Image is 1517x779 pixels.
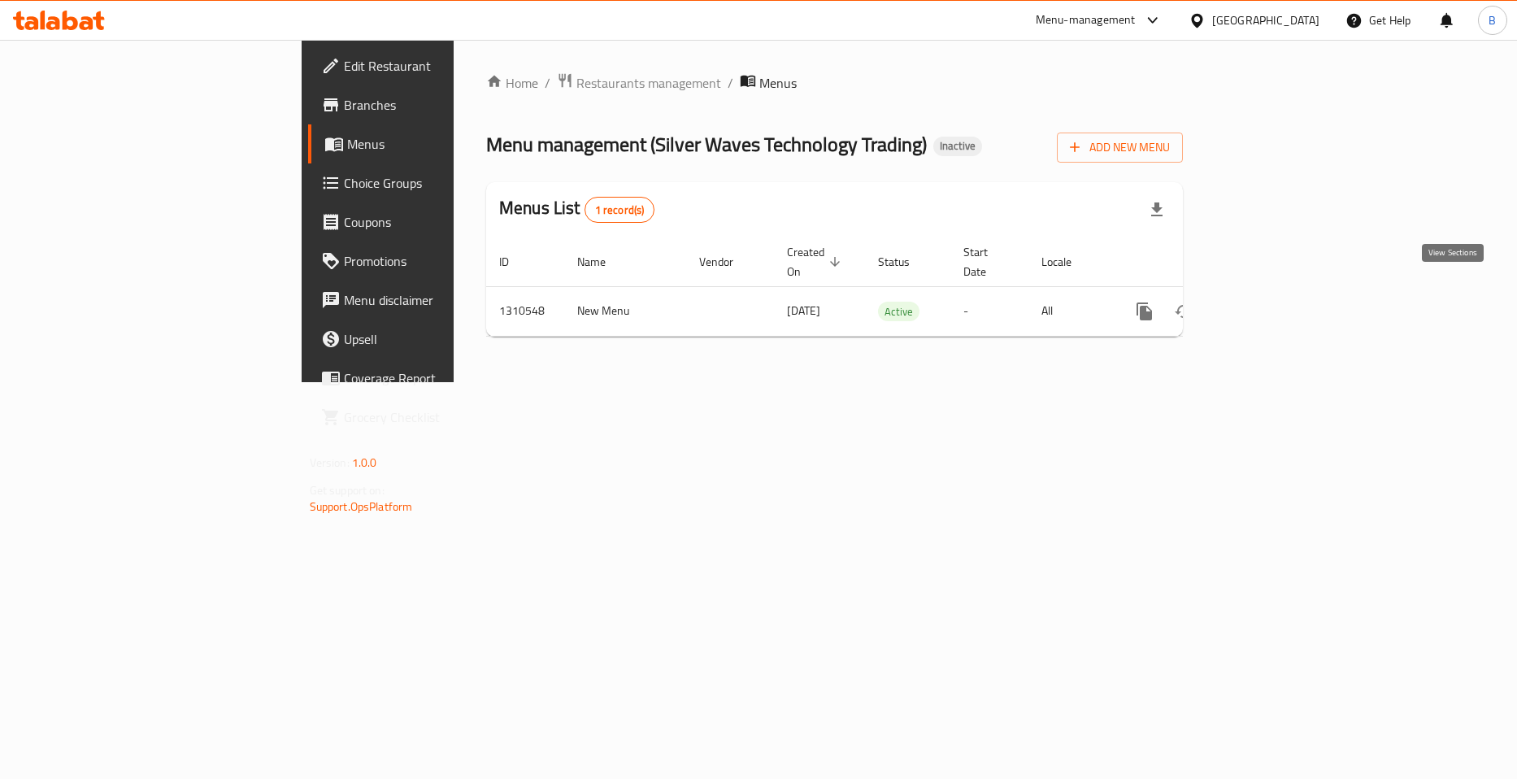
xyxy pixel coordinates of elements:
[344,368,542,388] span: Coverage Report
[576,73,721,93] span: Restaurants management
[308,202,555,242] a: Coupons
[878,252,931,272] span: Status
[699,252,754,272] span: Vendor
[787,300,820,321] span: [DATE]
[308,359,555,398] a: Coverage Report
[308,85,555,124] a: Branches
[728,73,733,93] li: /
[933,139,982,153] span: Inactive
[344,56,542,76] span: Edit Restaurant
[347,134,542,154] span: Menus
[308,398,555,437] a: Grocery Checklist
[878,302,919,321] span: Active
[308,320,555,359] a: Upsell
[344,95,542,115] span: Branches
[486,72,1183,94] nav: breadcrumb
[1212,11,1319,29] div: [GEOGRAPHIC_DATA]
[499,196,654,223] h2: Menus List
[585,202,654,218] span: 1 record(s)
[499,252,530,272] span: ID
[950,286,1028,336] td: -
[310,452,350,473] span: Version:
[759,73,797,93] span: Menus
[344,290,542,310] span: Menu disclaimer
[308,124,555,163] a: Menus
[344,407,542,427] span: Grocery Checklist
[344,212,542,232] span: Coupons
[308,242,555,281] a: Promotions
[344,173,542,193] span: Choice Groups
[308,281,555,320] a: Menu disclaimer
[577,252,627,272] span: Name
[308,46,555,85] a: Edit Restaurant
[1036,11,1136,30] div: Menu-management
[352,452,377,473] span: 1.0.0
[1041,252,1093,272] span: Locale
[486,126,927,163] span: Menu management ( Silver Waves Technology Trading )
[1028,286,1112,336] td: All
[1112,237,1294,287] th: Actions
[557,72,721,94] a: Restaurants management
[344,251,542,271] span: Promotions
[308,163,555,202] a: Choice Groups
[1070,137,1170,158] span: Add New Menu
[1137,190,1176,229] div: Export file
[585,197,655,223] div: Total records count
[1057,133,1183,163] button: Add New Menu
[486,237,1294,337] table: enhanced table
[787,242,845,281] span: Created On
[1489,11,1496,29] span: B
[310,480,385,501] span: Get support on:
[963,242,1009,281] span: Start Date
[1125,292,1164,331] button: more
[310,496,413,517] a: Support.OpsPlatform
[564,286,686,336] td: New Menu
[344,329,542,349] span: Upsell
